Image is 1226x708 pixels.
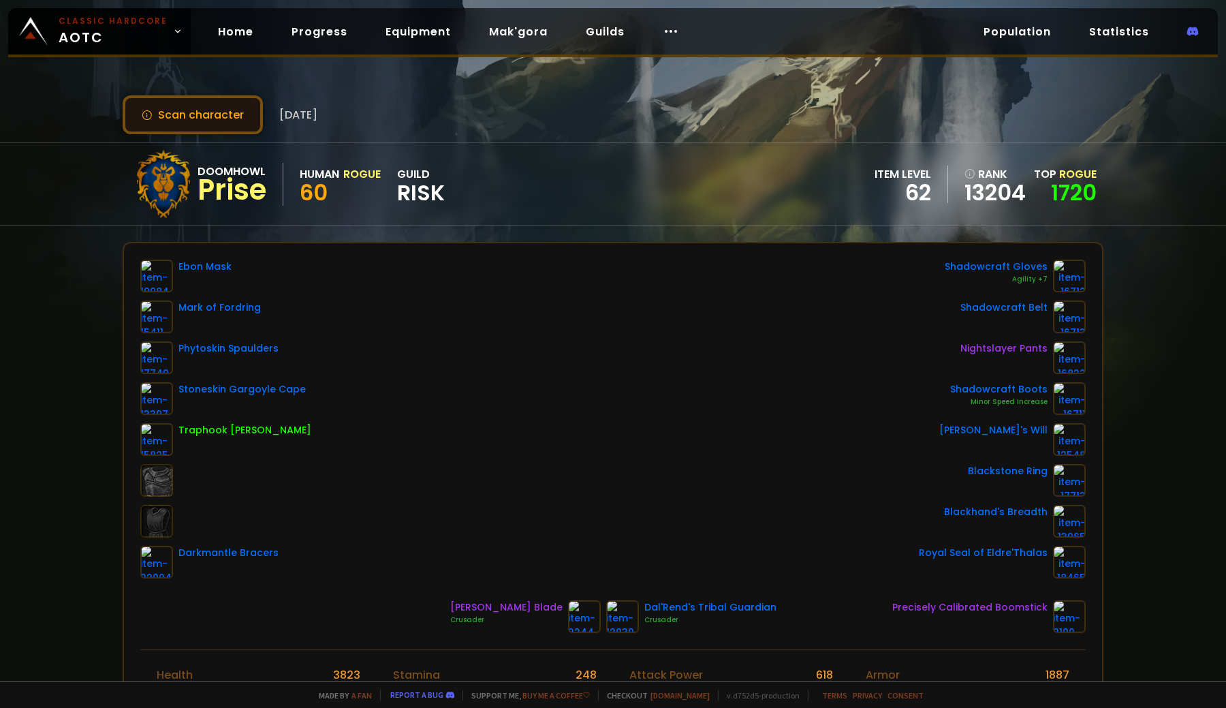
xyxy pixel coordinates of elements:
[450,615,563,626] div: Crusader
[140,546,173,579] img: item-22004
[718,690,800,701] span: v. d752d5 - production
[478,18,559,46] a: Mak'gora
[960,301,1048,315] div: Shadowcraft Belt
[351,690,372,701] a: a fan
[140,260,173,292] img: item-19984
[892,600,1048,615] div: Precisely Calibrated Boomstick
[375,18,462,46] a: Equipment
[950,382,1048,397] div: Shadowcraft Boots
[1053,260,1086,292] img: item-16712
[462,690,590,701] span: Support me,
[178,382,306,397] div: Stoneskin Gargoyle Cape
[300,177,328,208] span: 60
[1053,505,1086,538] img: item-13965
[866,666,900,683] div: Armor
[59,15,168,27] small: Classic Hardcore
[1053,546,1086,579] img: item-18465
[397,183,445,203] span: Risk
[390,690,443,700] a: Report a bug
[964,183,1026,203] a: 13204
[207,18,264,46] a: Home
[576,666,597,683] div: 248
[178,260,232,274] div: Ebon Mask
[629,666,703,683] div: Attack Power
[964,166,1026,183] div: rank
[1053,382,1086,415] img: item-16711
[157,666,193,683] div: Health
[178,341,279,356] div: Phytoskin Spaulders
[140,301,173,333] img: item-15411
[650,690,710,701] a: [DOMAIN_NAME]
[397,166,445,203] div: guild
[178,423,311,437] div: Traphook [PERSON_NAME]
[343,166,381,183] div: Rogue
[1046,666,1069,683] div: 1887
[140,382,173,415] img: item-13397
[1051,177,1097,208] a: 1720
[944,505,1048,519] div: Blackhand's Breadth
[123,95,263,134] button: Scan character
[522,690,590,701] a: Buy me a coffee
[1053,341,1086,374] img: item-16822
[887,690,924,701] a: Consent
[568,600,601,633] img: item-2244
[198,163,266,180] div: Doomhowl
[1053,600,1086,633] img: item-2100
[875,166,931,183] div: item level
[59,15,168,48] span: AOTC
[644,615,776,626] div: Crusader
[1053,464,1086,497] img: item-17713
[178,301,261,315] div: Mark of Fordring
[178,546,279,560] div: Darkmantle Bracers
[1078,18,1160,46] a: Statistics
[950,397,1048,407] div: Minor Speed Increase
[300,166,339,183] div: Human
[960,341,1048,356] div: Nightslayer Pants
[968,464,1048,478] div: Blackstone Ring
[1059,166,1097,182] span: Rogue
[973,18,1062,46] a: Population
[450,600,563,615] div: [PERSON_NAME] Blade
[644,600,776,615] div: Dal'Rend's Tribal Guardian
[140,341,173,374] img: item-17749
[822,690,847,701] a: Terms
[311,690,372,701] span: Made by
[575,18,635,46] a: Guilds
[1053,301,1086,333] img: item-16713
[8,8,191,55] a: Classic HardcoreAOTC
[945,260,1048,274] div: Shadowcraft Gloves
[816,666,833,683] div: 618
[333,666,360,683] div: 3823
[281,18,358,46] a: Progress
[198,180,266,200] div: Prise
[1053,423,1086,456] img: item-12548
[279,106,317,123] span: [DATE]
[853,690,882,701] a: Privacy
[140,423,173,456] img: item-15825
[919,546,1048,560] div: Royal Seal of Eldre'Thalas
[598,690,710,701] span: Checkout
[1034,166,1097,183] div: Top
[945,274,1048,285] div: Agility +7
[393,666,440,683] div: Stamina
[875,183,931,203] div: 62
[606,600,639,633] img: item-12939
[939,423,1048,437] div: [PERSON_NAME]'s Will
